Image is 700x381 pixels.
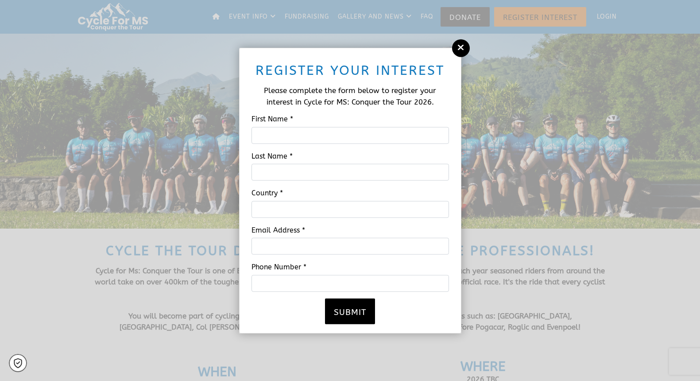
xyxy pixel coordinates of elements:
a: Cookie settings [9,354,27,372]
label: Phone Number * [245,261,456,273]
h2: Register your interest [251,62,449,79]
label: Country * [245,187,456,199]
button: Submit [325,298,375,324]
label: First Name * [245,113,456,125]
label: Last Name * [245,150,456,162]
span: Please complete the form below to register your interest in Cycle for MS: Conquer the Tour 2026. [264,86,436,106]
label: Email Address * [245,224,456,236]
